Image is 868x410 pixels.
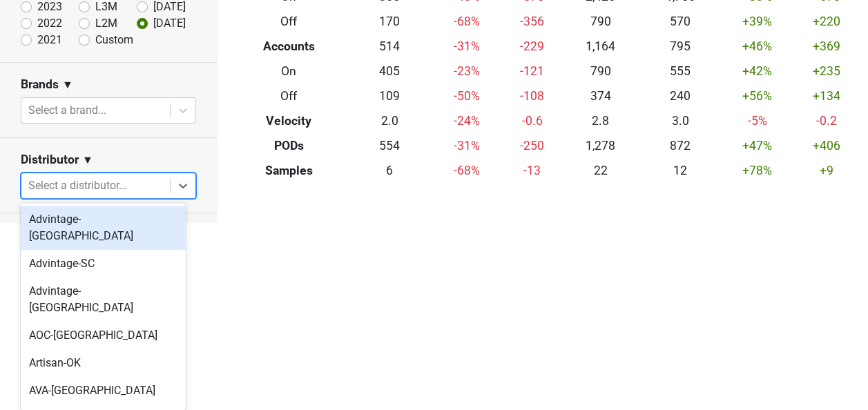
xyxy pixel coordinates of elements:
td: 6 [349,158,429,183]
td: -121 [504,59,561,84]
td: 3.0 [640,108,720,133]
h3: Distributor [21,153,79,167]
td: -250 [504,133,561,158]
td: -68 % [430,158,504,183]
td: 2.0 [349,108,429,133]
td: 374 [561,84,640,108]
h3: Brands [21,77,59,92]
td: -31 % [430,133,504,158]
th: PODs [228,133,349,158]
td: 12 [640,158,720,183]
th: On [228,59,349,84]
td: -108 [504,84,561,108]
td: -31 % [430,35,504,59]
th: Velocity [228,108,349,133]
td: -5 % [720,108,795,133]
span: ▼ [82,152,93,168]
td: 240 [640,84,720,108]
td: -0.6 [504,108,561,133]
td: 2.8 [561,108,640,133]
label: [DATE] [153,15,186,32]
td: 790 [561,10,640,35]
td: +56 % [720,84,795,108]
td: +39 % [720,10,795,35]
label: L2M [95,15,117,32]
td: 795 [640,35,720,59]
td: +235 [795,59,858,84]
td: 109 [349,84,429,108]
img: filter [232,221,254,243]
th: Off [228,10,349,35]
td: +47 % [720,133,795,158]
td: -50 % [430,84,504,108]
td: +134 [795,84,858,108]
td: 790 [561,59,640,84]
div: AOC-[GEOGRAPHIC_DATA] [21,322,186,349]
td: -356 [504,10,561,35]
th: Brand Depletions [DATE] [498,217,730,242]
div: Advintage-[GEOGRAPHIC_DATA] [21,206,186,250]
div: Advintage-SC [21,250,186,277]
td: 22 [561,158,640,183]
div: AVA-[GEOGRAPHIC_DATA] [21,377,186,404]
td: +42 % [720,59,795,84]
td: -13 [504,158,561,183]
td: 1,278 [561,133,640,158]
label: 2021 [37,32,62,48]
th: Accounts [228,35,349,59]
td: +9 [795,158,858,183]
th: Off [228,84,349,108]
label: Custom [95,32,133,48]
label: 2022 [37,15,62,32]
td: 555 [640,59,720,84]
td: +78 % [720,158,795,183]
td: +406 [795,133,858,158]
td: 872 [640,133,720,158]
td: 570 [640,10,720,35]
td: 405 [349,59,429,84]
td: -229 [504,35,561,59]
span: ▼ [62,77,73,93]
div: Artisan-OK [21,349,186,377]
td: 170 [349,10,429,35]
td: +220 [795,10,858,35]
td: +46 % [720,35,795,59]
td: -0.2 [795,108,858,133]
div: Advintage-[GEOGRAPHIC_DATA] [21,277,186,322]
td: -24 % [430,108,504,133]
td: +369 [795,35,858,59]
td: -23 % [430,59,504,84]
th: Samples [228,158,349,183]
td: 1,164 [561,35,640,59]
td: -68 % [430,10,504,35]
td: 514 [349,35,429,59]
td: 554 [349,133,429,158]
